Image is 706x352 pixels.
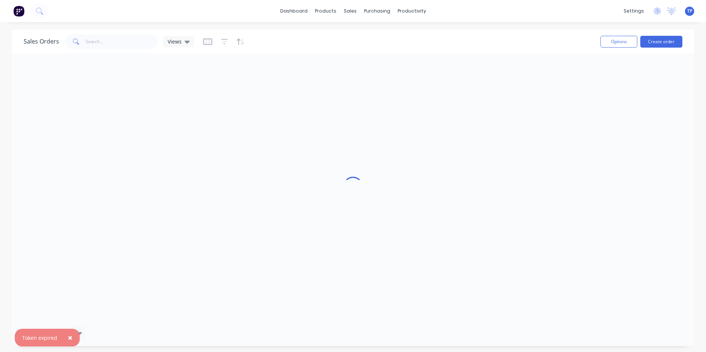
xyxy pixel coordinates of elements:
[13,6,24,17] img: Factory
[22,334,57,342] div: Token expired
[394,6,430,17] div: productivity
[687,8,692,14] span: TP
[340,6,360,17] div: sales
[61,329,80,346] button: Close
[620,6,648,17] div: settings
[360,6,394,17] div: purchasing
[640,36,682,48] button: Create order
[24,38,59,45] h1: Sales Orders
[168,38,182,45] span: Views
[68,332,72,343] span: ×
[277,6,311,17] a: dashboard
[311,6,340,17] div: products
[600,36,637,48] button: Options
[86,34,158,49] input: Search...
